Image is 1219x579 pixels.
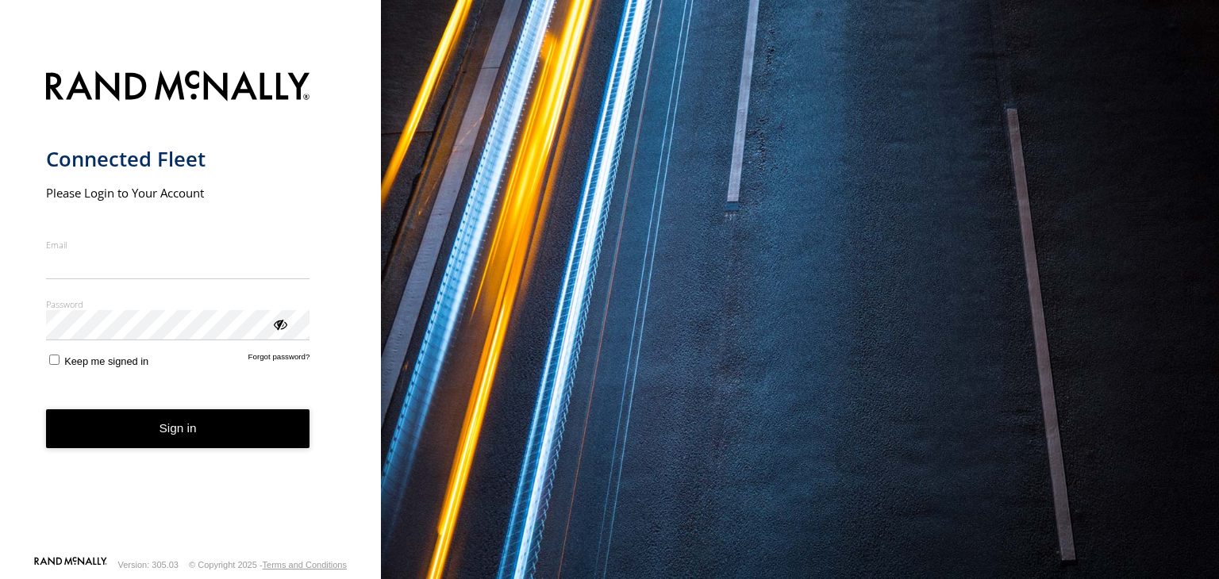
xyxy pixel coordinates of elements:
[64,355,148,367] span: Keep me signed in
[271,316,287,332] div: ViewPassword
[49,355,60,365] input: Keep me signed in
[46,239,310,251] label: Email
[263,560,347,569] a: Terms and Conditions
[248,352,310,367] a: Forgot password?
[46,409,310,448] button: Sign in
[46,185,310,201] h2: Please Login to Your Account
[34,557,107,573] a: Visit our Website
[46,298,310,310] label: Password
[46,146,310,172] h1: Connected Fleet
[189,560,347,569] div: © Copyright 2025 -
[46,61,336,555] form: main
[118,560,179,569] div: Version: 305.03
[46,67,310,108] img: Rand McNally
